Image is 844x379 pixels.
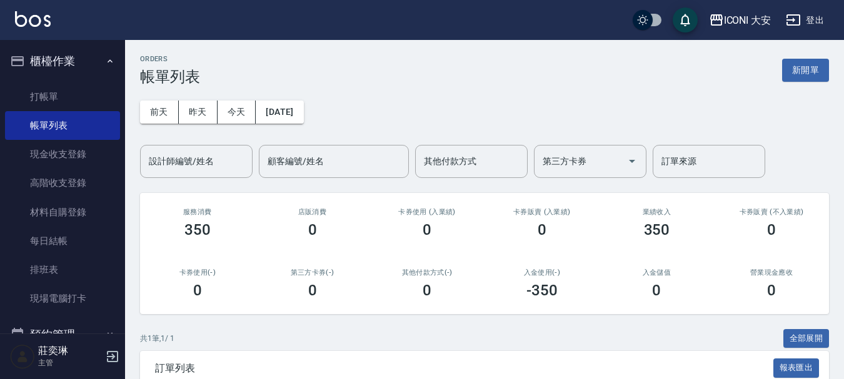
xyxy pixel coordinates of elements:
h3: 服務消費 [155,208,240,216]
a: 每日結帳 [5,227,120,255]
button: 前天 [140,101,179,124]
button: Open [622,151,642,171]
h2: ORDERS [140,55,200,63]
h3: 0 [423,221,431,239]
h3: 0 [767,221,776,239]
a: 現場電腦打卡 [5,284,120,313]
h3: 0 [308,282,317,299]
button: [DATE] [256,101,303,124]
h2: 卡券販賣 (入業績) [500,208,585,216]
h2: 其他付款方式(-) [384,268,470,277]
button: 昨天 [179,101,218,124]
h3: 350 [644,221,670,239]
h2: 卡券使用(-) [155,268,240,277]
a: 排班表 [5,255,120,284]
a: 打帳單 [5,82,120,111]
h2: 第三方卡券(-) [270,268,355,277]
img: Logo [15,11,51,27]
a: 現金收支登錄 [5,140,120,169]
p: 共 1 筆, 1 / 1 [140,333,174,344]
h3: -350 [526,282,558,299]
a: 帳單列表 [5,111,120,140]
h3: 0 [308,221,317,239]
button: 今天 [218,101,256,124]
div: ICONI 大安 [724,12,771,28]
button: 新開單 [782,59,829,82]
button: 全部展開 [783,329,830,348]
h3: 350 [184,221,211,239]
h3: 0 [538,221,546,239]
h2: 卡券使用 (入業績) [384,208,470,216]
h3: 0 [193,282,202,299]
h2: 入金使用(-) [500,268,585,277]
a: 材料自購登錄 [5,198,120,227]
h2: 業績收入 [615,208,700,216]
button: 櫃檯作業 [5,45,120,77]
button: 預約管理 [5,318,120,351]
a: 高階收支登錄 [5,169,120,197]
h3: 0 [423,282,431,299]
h3: 帳單列表 [140,68,200,86]
h5: 莊奕琳 [38,345,102,357]
h2: 營業現金應收 [729,268,814,277]
h2: 入金儲值 [615,268,700,277]
a: 報表匯出 [773,362,820,373]
h2: 店販消費 [270,208,355,216]
button: 報表匯出 [773,358,820,378]
img: Person [10,344,35,369]
a: 新開單 [782,64,829,76]
span: 訂單列表 [155,362,773,375]
button: 登出 [781,9,829,32]
h3: 0 [767,282,776,299]
h3: 0 [652,282,661,299]
button: save [673,7,698,32]
button: ICONI 大安 [704,7,776,33]
h2: 卡券販賣 (不入業績) [729,208,814,216]
p: 主管 [38,357,102,368]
